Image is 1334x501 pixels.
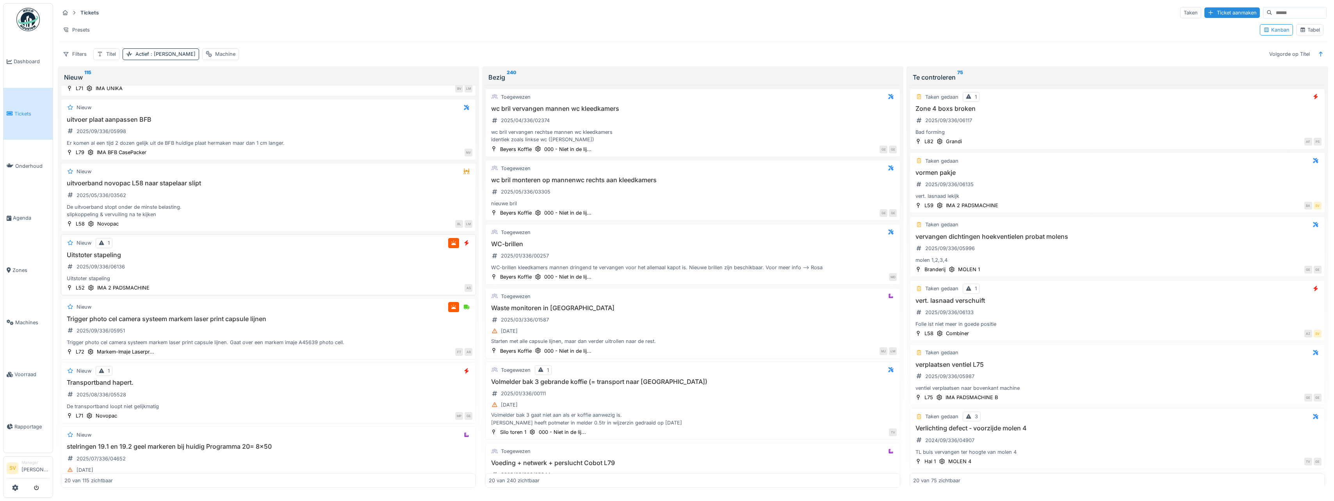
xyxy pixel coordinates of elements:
div: AF [1304,138,1312,146]
h3: uitvoer plaat aanpassen BFB [64,116,472,123]
div: MD [889,273,897,281]
div: Toegewezen [501,366,531,374]
div: Volgorde op Titel [1266,48,1313,60]
div: Grandi [946,138,962,145]
div: Beyers Koffie [500,347,532,355]
div: Manager [21,460,50,465]
a: SV Manager[PERSON_NAME] [7,460,50,478]
div: Toegewezen [501,293,531,300]
div: TV [889,428,897,436]
span: Onderhoud [15,162,50,170]
div: [DATE] [501,401,518,409]
div: Ticket aanmaken [1204,7,1260,18]
div: L58 [924,330,933,337]
div: 2025/09/336/05944 [501,471,550,478]
div: 2025/09/336/06133 [925,309,974,316]
li: [PERSON_NAME] [21,460,50,476]
div: 1 [547,366,549,374]
div: Silo toren 1 [500,428,526,436]
h3: vormen pakje [913,169,1321,176]
div: 3 [975,413,978,420]
div: Er komen al een tijd 2 dozen gelijk uit de BFB huidige plaat hermaken maar dan 1 cm langer. [64,139,472,147]
h3: verplaatsen ventiel L75 [913,361,1321,368]
div: GE [889,209,897,217]
div: Combiner [946,330,969,337]
div: GE [889,146,897,153]
div: molen 1,2,3,4 [913,256,1321,264]
div: NV [465,149,472,156]
div: Branderij [924,266,946,273]
div: Presets [59,24,93,36]
sup: 240 [507,73,517,82]
div: 000 - Niet in de lij... [544,146,591,153]
div: TV [1304,458,1312,465]
div: IMA BFB CasePacker [97,149,146,156]
div: Taken gedaan [925,93,958,101]
div: Beyers Koffie [500,273,532,281]
div: Nieuw [77,367,91,375]
div: wc bril vervangen rechtse mannen wc kleedkamers identiek zoals linkse wc ([PERSON_NAME]) [489,128,897,143]
div: Hal 1 [924,458,936,465]
div: 000 - Niet in de lij... [544,347,591,355]
div: Toegewezen [501,448,531,455]
a: Tickets [4,88,53,140]
li: SV [7,462,18,474]
div: SV [1314,330,1322,338]
div: Starten met alle capsule lijnen, maar dan verder uitrollen naar de rest. [489,338,897,345]
h3: Zone 4 boxs broken [913,105,1321,112]
div: 2024/09/336/04907 [925,437,974,444]
h3: wc bril monteren op mannenwc rechts aan kleedkamers [489,176,897,184]
div: Machine [215,50,235,58]
div: MOLEN 4 [948,458,971,465]
div: Bezig [488,73,897,82]
div: L59 [924,202,933,209]
sup: 75 [957,73,963,82]
span: : [PERSON_NAME] [149,51,196,57]
div: Nieuw [77,239,91,247]
div: GE [880,209,887,217]
span: Agenda [13,214,50,222]
h3: vert. lasnaad verschuift [913,297,1321,304]
div: Actief [135,50,196,58]
div: Kanban [1263,26,1289,34]
div: Taken gedaan [925,413,958,420]
div: MJ [880,347,887,355]
div: 1 [975,285,977,292]
div: 2025/09/336/05951 [77,327,125,334]
div: 2025/09/336/06135 [925,181,974,188]
div: 2025/09/336/05998 [77,128,126,135]
div: AS [465,284,472,292]
div: Toegewezen [501,229,531,236]
span: Dashboard [14,58,50,65]
span: Voorraad [14,371,50,378]
div: L58 [76,220,85,227]
div: Nieuw [77,303,91,311]
div: IMA UNIKA [96,85,123,92]
div: Taken gedaan [925,157,958,165]
div: 2025/09/336/06117 [925,117,972,124]
h3: stelringen 19.1 en 19.2 geel markeren bij huidig Programma 20= 8x50 [64,443,472,450]
h3: Transportband hapert. [64,379,472,386]
div: GE [1314,458,1322,465]
div: 2025/01/336/00111 [501,390,546,397]
div: Beyers Koffie [500,146,532,153]
h3: vervangen dichtingen hoekventielen probat molens [913,233,1321,240]
div: GE [1314,394,1322,402]
div: Nieuw [64,73,473,82]
div: BV [455,85,463,92]
h3: WC-brillen [489,240,897,248]
div: LM [465,220,472,228]
div: Markem-Imaje Laserpr... [97,348,154,355]
a: Zones [4,244,53,297]
div: FT [455,348,463,356]
div: 2025/09/336/06136 [77,263,125,270]
strong: Tickets [77,9,102,16]
div: 2025/03/336/01587 [501,316,549,323]
a: Agenda [4,192,53,244]
div: Taken gedaan [925,285,958,292]
div: 2025/09/336/05987 [925,373,974,380]
div: BA [1304,202,1312,210]
div: Taken [1180,7,1201,18]
div: 000 - Niet in de lij... [544,273,591,281]
div: Titel [106,50,116,58]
